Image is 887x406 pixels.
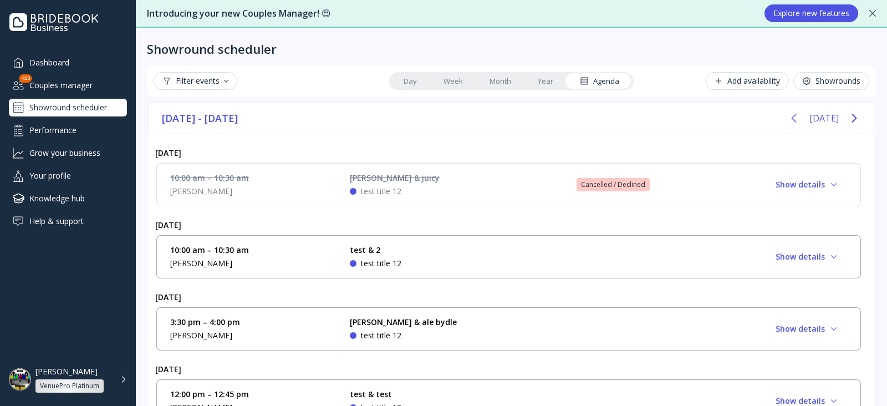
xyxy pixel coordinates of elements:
[9,121,127,139] a: Performance
[9,76,127,94] div: Couples manager
[581,180,645,189] div: Cancelled / Declined
[361,258,401,269] div: test title 12
[170,317,337,328] div: 3:30 pm – 4:00 pm
[170,258,337,269] div: [PERSON_NAME]
[9,99,127,116] a: Showround scheduler
[157,110,244,126] button: [DATE] - [DATE]
[170,172,337,184] div: 10:00 am – 10:30 am
[154,72,237,90] button: Filter events
[9,144,127,162] a: Grow your business
[9,368,31,390] img: dpr=2,fit=cover,g=face,w=48,h=48
[783,107,805,129] button: Previous page
[350,172,440,184] div: [PERSON_NAME] & juicy
[9,212,127,230] a: Help & support
[147,41,277,57] div: Showround scheduler
[524,73,567,89] a: Year
[170,245,337,256] div: 10:00 am – 10:30 am
[170,186,337,197] div: [PERSON_NAME]
[705,72,789,90] button: Add availability
[714,77,780,85] div: Add availability
[430,73,476,89] a: Week
[162,77,228,85] div: Filter events
[170,330,337,341] div: [PERSON_NAME]
[793,72,869,90] button: Showrounds
[832,353,887,406] iframe: Chat Widget
[361,330,401,341] div: test title 12
[361,186,401,197] div: test title 12
[390,73,430,89] a: Day
[843,107,865,129] button: Next page
[9,189,127,207] a: Knowledge hub
[764,4,858,22] button: Explore new features
[767,320,847,338] button: Show details
[580,76,619,87] div: Agenda
[350,389,401,400] div: test & test
[350,317,457,328] div: [PERSON_NAME] & ale bydle
[35,367,98,377] div: [PERSON_NAME]
[19,74,32,83] div: 450
[9,166,127,185] a: Your profile
[9,76,127,94] a: Couples manager450
[40,382,99,390] div: VenuePro Platinum
[809,108,839,128] button: [DATE]
[350,245,401,256] div: test & 2
[147,7,753,20] div: Introducing your new Couples Manager! 😍
[147,359,870,379] div: [DATE]
[773,9,849,18] div: Explore new features
[476,73,524,89] a: Month
[170,389,337,400] div: 12:00 pm – 12:45 pm
[767,176,847,194] button: Show details
[147,215,870,235] div: [DATE]
[9,53,127,72] a: Dashboard
[767,248,847,266] button: Show details
[802,77,860,85] div: Showrounds
[147,287,870,307] div: [DATE]
[162,110,239,126] span: [DATE] - [DATE]
[147,143,870,163] div: [DATE]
